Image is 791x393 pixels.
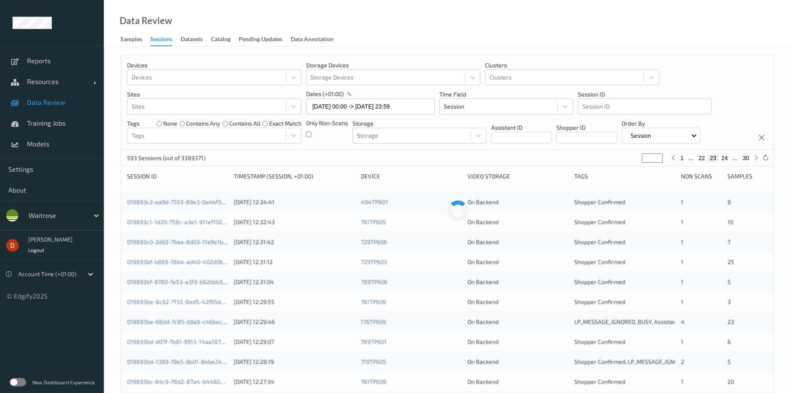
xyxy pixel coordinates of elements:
[306,90,344,98] p: dates (+01:00)
[211,35,230,45] div: Catalog
[681,318,685,325] span: 4
[574,318,712,325] span: LP_MESSAGE_IGNORED_BUSY, Assistant Rejected (3)
[681,358,684,365] span: 2
[468,172,568,180] div: Video Storage
[127,198,239,205] a: 019893c2-ea9d-7553-89e3-0a4bf31b617a
[234,378,355,386] div: [DATE] 12:27:34
[439,90,573,99] p: Time Field
[468,298,568,306] div: On Backend
[468,218,568,226] div: On Backend
[234,338,355,346] div: [DATE] 12:29:07
[127,258,243,265] a: 019893bf-b869-78b4-ad40-402d06bcb83d
[574,358,705,365] span: Shopper Confirmed, LP_MESSAGE_IGNORED_BUSY
[181,34,211,45] a: Datasets
[127,61,301,69] p: Devices
[239,35,282,45] div: Pending Updates
[719,154,730,162] button: 24
[681,298,683,305] span: 1
[622,119,701,128] p: Order By
[574,258,625,265] span: Shopper Confirmed
[681,198,683,205] span: 1
[163,119,177,128] label: none
[234,358,355,366] div: [DATE] 12:28:19
[120,17,172,25] div: Data Review
[234,218,355,226] div: [DATE] 12:32:43
[291,35,333,45] div: Data Annotation
[628,131,654,140] p: Session
[127,154,206,162] p: 593 Sessions (out of 3389371)
[361,358,386,365] a: 719TP605
[727,378,734,385] span: 20
[150,35,172,46] div: Sessions
[127,298,240,305] a: 019893be-8c62-7155-8ed5-42f65d1a92eb
[127,90,301,99] p: Sites
[681,218,683,225] span: 1
[727,338,731,345] span: 6
[727,198,731,205] span: 8
[730,154,740,162] button: ...
[686,154,696,162] button: ...
[234,198,355,206] div: [DATE] 12:34:41
[574,218,625,225] span: Shopper Confirmed
[306,61,480,69] p: Storage Devices
[361,318,386,325] a: 176TP609
[468,378,568,386] div: On Backend
[468,258,568,266] div: On Backend
[127,172,228,180] div: Session ID
[234,258,355,266] div: [DATE] 12:31:12
[361,198,388,205] a: 494TP607
[727,278,731,285] span: 5
[234,318,355,326] div: [DATE] 12:29:46
[127,318,241,325] a: 019893be-68dd-7c85-b9a9-c46bec7b46f0
[727,218,733,225] span: 10
[361,238,387,245] a: 729TP606
[681,172,721,180] div: Non Scans
[468,358,568,366] div: On Backend
[485,61,659,69] p: Clusters
[681,238,683,245] span: 1
[234,298,355,306] div: [DATE] 12:29:55
[696,154,708,162] button: 22
[291,34,342,45] a: Data Annotation
[361,338,387,345] a: 789TP601
[681,278,683,285] span: 1
[468,338,568,346] div: On Backend
[361,172,462,180] div: Device
[468,278,568,286] div: On Backend
[574,298,625,305] span: Shopper Confirmed
[127,119,140,128] p: Tags
[127,338,236,345] a: 019893bd-d07f-7b91-9913-14aa187c1c9a
[181,35,203,45] div: Datasets
[491,124,552,132] p: Assistant ID
[269,119,301,128] label: exact match
[468,198,568,206] div: On Backend
[708,154,719,162] button: 23
[361,258,387,265] a: 729TP603
[361,278,387,285] a: 789TP606
[681,378,683,385] span: 1
[120,35,142,45] div: Samples
[127,378,243,385] a: 019893bc-64c9-78d2-87a4-b4460505a926
[678,154,686,162] button: 1
[234,172,355,180] div: Timestamp (Session, +01:00)
[681,338,683,345] span: 1
[740,154,752,162] button: 30
[127,358,242,365] a: 019893bd-1389-79e5-9b01-8ebe244b4a1e
[234,278,355,286] div: [DATE] 12:31:04
[234,238,355,246] div: [DATE] 12:31:42
[306,119,348,127] p: Only Non-Scans
[127,218,233,225] a: 019893c1-1d20-758c-a3e1-911ef102fb8f
[361,298,386,305] a: 761TP606
[127,278,240,285] a: 019893bf-9780-7e53-a3f3-b62bbb58a97e
[186,119,220,128] label: contains any
[727,238,730,245] span: 7
[727,358,731,365] span: 5
[361,378,387,385] a: 761TP608
[574,172,675,180] div: Tags
[574,278,625,285] span: Shopper Confirmed
[361,218,386,225] a: 761TP605
[353,119,486,128] p: Storage
[211,34,239,45] a: Catalog
[727,298,731,305] span: 3
[578,90,712,99] p: Session ID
